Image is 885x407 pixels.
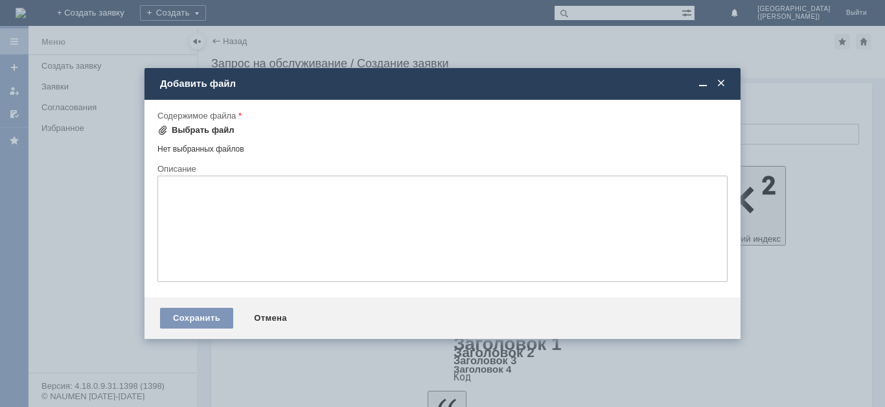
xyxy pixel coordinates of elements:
div: Выбрать файл [172,125,235,135]
div: Нет выбранных файлов [157,139,728,154]
div: На МБК сломан доводчик на входной двери. [5,16,189,36]
span: Свернуть (Ctrl + M) [696,78,709,89]
span: Закрыть [715,78,728,89]
div: Содержимое файла [157,111,725,120]
div: Доброе утро. [5,5,189,16]
div: Описание [157,165,725,173]
div: Фото прилагаю. [5,36,189,47]
div: Добавить файл [160,78,728,89]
